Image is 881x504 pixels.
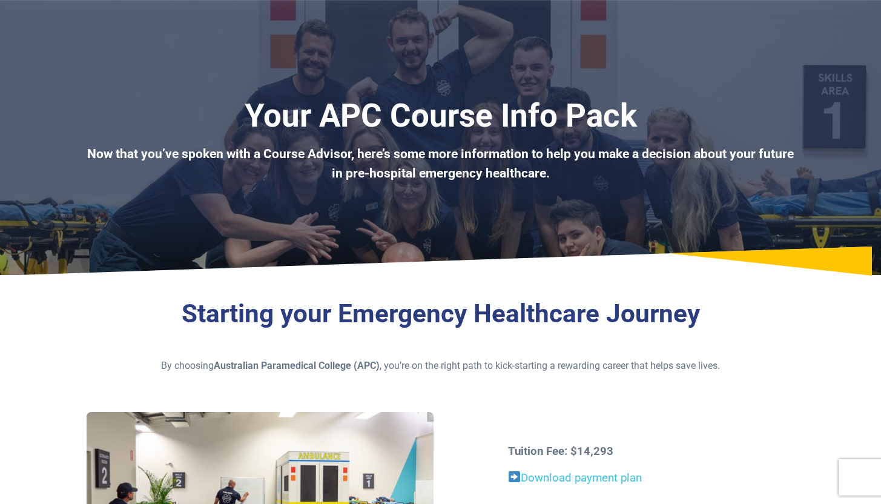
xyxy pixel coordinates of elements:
[87,359,795,373] p: By choosing , you’re on the right path to kick-starting a rewarding career that helps save lives.
[87,97,795,135] h1: Your APC Course Info Pack
[214,360,380,371] strong: Australian Paramedical College (APC)
[87,147,794,181] b: Now that you’ve spoken with a Course Advisor, here’s some more information to help you make a dec...
[508,471,642,485] a: Download payment plan
[509,471,520,483] img: ➡️
[87,299,795,330] h3: Starting your Emergency Healthcare Journey
[508,445,613,458] strong: Tuition Fee: $14,293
